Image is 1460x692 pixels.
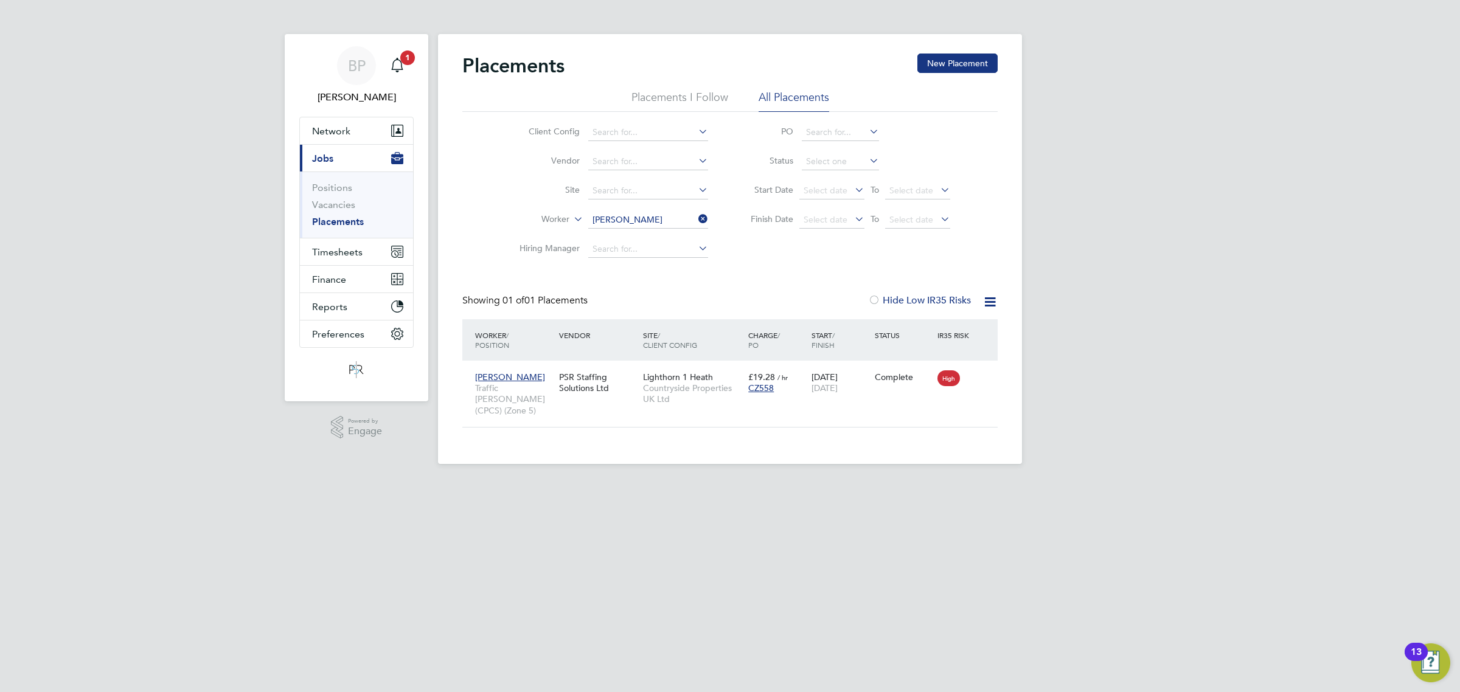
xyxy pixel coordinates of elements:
[748,382,774,393] span: CZ558
[745,324,808,356] div: Charge
[739,155,793,166] label: Status
[643,330,697,350] span: / Client Config
[804,185,847,196] span: Select date
[331,416,383,439] a: Powered byEngage
[588,241,708,258] input: Search for...
[739,126,793,137] label: PO
[934,324,976,346] div: IR35 Risk
[1411,643,1450,682] button: Open Resource Center, 13 new notifications
[812,330,835,350] span: / Finish
[472,324,556,356] div: Worker
[867,182,883,198] span: To
[588,182,708,199] input: Search for...
[917,54,998,73] button: New Placement
[804,214,847,225] span: Select date
[588,124,708,141] input: Search for...
[312,301,347,313] span: Reports
[812,382,838,393] span: [DATE]
[739,213,793,224] label: Finish Date
[300,171,413,238] div: Jobs
[348,58,366,74] span: BP
[400,50,415,65] span: 1
[462,54,565,78] h2: Placements
[588,212,708,229] input: Search for...
[300,145,413,171] button: Jobs
[588,153,708,170] input: Search for...
[312,199,355,210] a: Vacancies
[312,216,364,227] a: Placements
[556,324,640,346] div: Vendor
[502,294,588,306] span: 01 Placements
[889,214,933,225] span: Select date
[385,46,409,85] a: 1
[499,213,569,226] label: Worker
[348,416,382,426] span: Powered by
[748,372,775,382] span: £19.28
[312,274,346,285] span: Finance
[556,365,640,400] div: PSR Staffing Solutions Ltd
[777,373,788,382] span: / hr
[300,320,413,347] button: Preferences
[300,117,413,144] button: Network
[739,184,793,195] label: Start Date
[300,293,413,320] button: Reports
[472,365,998,375] a: [PERSON_NAME]Traffic [PERSON_NAME] (CPCS) (Zone 5)PSR Staffing Solutions LtdLighthorn 1 HeathCoun...
[299,360,414,379] a: Go to home page
[312,246,363,258] span: Timesheets
[475,330,509,350] span: / Position
[300,238,413,265] button: Timesheets
[475,382,553,416] span: Traffic [PERSON_NAME] (CPCS) (Zone 5)
[808,365,872,400] div: [DATE]
[510,243,580,254] label: Hiring Manager
[299,46,414,105] a: BP[PERSON_NAME]
[631,90,728,112] li: Placements I Follow
[312,125,350,137] span: Network
[640,324,745,356] div: Site
[348,426,382,437] span: Engage
[868,294,971,306] label: Hide Low IR35 Risks
[299,90,414,105] span: Ben Perkin
[510,184,580,195] label: Site
[312,328,364,340] span: Preferences
[346,360,367,379] img: psrsolutions-logo-retina.png
[889,185,933,196] span: Select date
[475,372,545,382] span: [PERSON_NAME]
[867,211,883,227] span: To
[643,382,742,404] span: Countryside Properties UK Ltd
[510,126,580,137] label: Client Config
[1411,652,1422,668] div: 13
[802,153,879,170] input: Select one
[462,294,590,307] div: Showing
[643,372,713,382] span: Lighthorn 1 Heath
[808,324,872,356] div: Start
[872,324,935,346] div: Status
[510,155,580,166] label: Vendor
[748,330,780,350] span: / PO
[502,294,524,306] span: 01 of
[312,153,333,164] span: Jobs
[300,266,413,292] button: Finance
[802,124,879,141] input: Search for...
[937,370,960,386] span: High
[312,182,352,193] a: Positions
[875,372,932,382] div: Complete
[285,34,428,401] nav: Main navigation
[759,90,829,112] li: All Placements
